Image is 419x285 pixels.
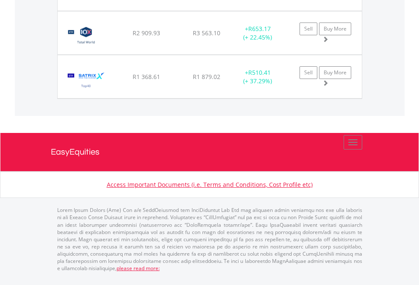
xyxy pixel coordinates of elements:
p: Lorem Ipsum Dolors (Ame) Con a/e SeddOeiusmod tem InciDiduntut Lab Etd mag aliquaen admin veniamq... [57,206,362,272]
a: Sell [300,23,317,35]
a: Buy More [319,66,351,79]
span: R653.17 [248,25,271,33]
a: Access Important Documents (i.e. Terms and Conditions, Cost Profile etc) [107,181,313,189]
a: Buy More [319,23,351,35]
span: R1 368.61 [133,73,160,81]
a: please read more: [117,265,160,272]
span: R3 563.10 [193,29,220,37]
div: + (+ 37.29%) [231,68,284,85]
a: Sell [300,66,317,79]
span: R2 909.93 [133,29,160,37]
span: R510.41 [248,68,271,76]
span: R1 879.02 [193,73,220,81]
div: + (+ 22.45%) [231,25,284,42]
img: TFSA.STX40.png [62,66,111,96]
a: EasyEquities [51,133,369,171]
img: TFSA.GLOBAL.png [62,22,111,52]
